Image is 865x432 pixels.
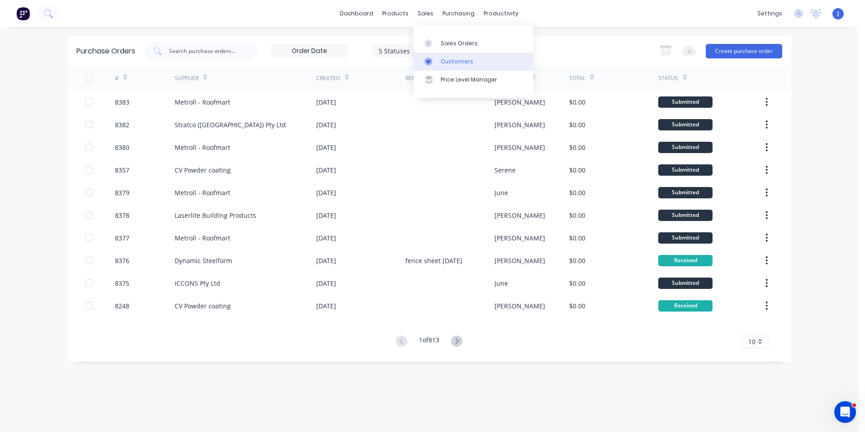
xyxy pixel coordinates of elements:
div: June [494,188,508,197]
input: Search purchase orders... [168,47,243,56]
a: dashboard [335,7,378,20]
div: $0.00 [569,143,585,152]
div: Status [658,74,678,82]
div: Purchase Orders [76,46,135,57]
div: Metroll - Roofmart [175,143,230,152]
div: $0.00 [569,256,585,265]
div: # [115,74,119,82]
div: $0.00 [569,97,585,107]
div: Sales Orders [441,39,478,48]
div: [DATE] [316,120,336,130]
div: Submitted [658,187,713,198]
div: 8379 [115,188,129,197]
input: Order Date [271,44,347,58]
div: [DATE] [316,301,336,311]
div: sales [413,7,438,20]
div: ICCONS Pty Ltd [175,278,220,288]
div: 8375 [115,278,129,288]
div: Received [658,300,713,312]
div: [DATE] [316,97,336,107]
div: Reference [405,74,435,82]
div: $0.00 [569,301,585,311]
div: Serene [494,165,516,175]
div: [DATE] [316,143,336,152]
div: [PERSON_NAME] [494,233,545,243]
div: Submitted [658,96,713,108]
div: 8376 [115,256,129,265]
div: Submitted [658,164,713,176]
div: $0.00 [569,120,585,130]
div: 8378 [115,211,129,220]
div: Metroll - Roofmart [175,188,230,197]
div: [DATE] [316,188,336,197]
div: [PERSON_NAME] [494,256,545,265]
div: 8248 [115,301,129,311]
div: [DATE] [316,256,336,265]
img: Factory [16,7,30,20]
div: 8357 [115,165,129,175]
a: Sales Orders [413,34,533,52]
div: [DATE] [316,211,336,220]
div: [DATE] [316,233,336,243]
div: Submitted [658,210,713,221]
div: Submitted [658,119,713,130]
div: [PERSON_NAME] [494,120,545,130]
div: CV Powder coating [175,301,231,311]
div: [PERSON_NAME] [494,143,545,152]
div: fence sheet [DATE] [405,256,462,265]
iframe: Intercom live chat [834,401,856,423]
div: $0.00 [569,233,585,243]
div: Customers [441,58,473,66]
div: productivity [479,7,523,20]
div: $0.00 [569,165,585,175]
div: [DATE] [316,165,336,175]
div: Received [658,255,713,266]
div: $0.00 [569,278,585,288]
div: [PERSON_NAME] [494,97,545,107]
div: 8382 [115,120,129,130]
div: CV Powder coating [175,165,231,175]
div: products [378,7,413,20]
div: settings [753,7,787,20]
div: $0.00 [569,211,585,220]
div: June [494,278,508,288]
div: 1 of 813 [419,335,439,348]
div: Stratco ([GEOGRAPHIC_DATA]) Pty Ltd [175,120,286,130]
a: Customers [413,53,533,71]
div: Laserlite Building Products [175,211,256,220]
div: Submitted [658,142,713,153]
div: $0.00 [569,188,585,197]
a: Price Level Manager [413,71,533,89]
div: Supplier [175,74,199,82]
div: 8377 [115,233,129,243]
div: Metroll - Roofmart [175,97,230,107]
div: Submitted [658,278,713,289]
div: [PERSON_NAME] [494,301,545,311]
button: Create purchase order [706,44,782,58]
div: purchasing [438,7,479,20]
div: 8383 [115,97,129,107]
div: [DATE] [316,278,336,288]
div: Price Level Manager [441,76,497,84]
div: 8380 [115,143,129,152]
div: Created [316,74,340,82]
div: [PERSON_NAME] [494,211,545,220]
span: J [837,10,839,18]
div: Dynamic Steelform [175,256,232,265]
div: Submitted [658,232,713,244]
div: Metroll - Roofmart [175,233,230,243]
div: Total [569,74,585,82]
span: 10 [748,337,756,346]
div: 5 Statuses [379,46,443,55]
